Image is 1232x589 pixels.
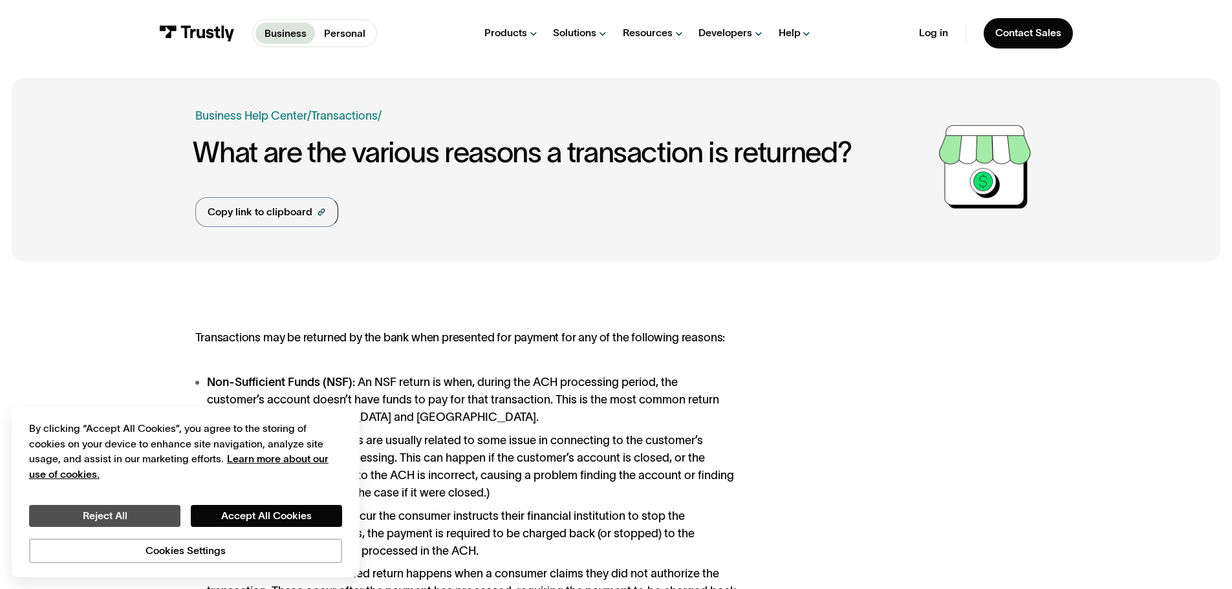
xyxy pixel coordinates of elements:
div: Cookie banner [12,407,360,577]
button: Accept All Cookies [191,505,342,527]
a: Business Help Center [195,107,307,125]
button: Cookies Settings [29,539,342,563]
div: Developers [698,27,752,39]
button: Reject All [29,505,180,527]
div: Copy link to clipboard [208,204,312,220]
div: / [378,107,382,125]
p: Transactions may be returned by the bank when presented for payment for any of the following reas... [195,331,737,345]
a: Log in [919,27,948,39]
div: Products [484,27,527,39]
div: / [307,107,311,125]
h1: What are the various reasons a transaction is returned? [193,136,933,168]
p: Business [265,26,307,41]
div: Resources [623,27,673,39]
div: Privacy [29,421,342,562]
div: Solutions [553,27,596,39]
strong: Non-Sufficient Funds (NSF) [207,376,352,389]
a: Copy link to clipboard [195,197,338,227]
a: Transactions [311,109,378,122]
li: : Stopped returns occur the consumer instructs their financial institution to stop the transactio... [195,508,737,560]
a: Business [255,23,315,44]
li: : Admin returns are usually related to some issue in connecting to the customer’s account during ... [195,432,737,502]
div: Help [779,27,801,39]
img: Trustly Logo [159,25,235,41]
a: Personal [315,23,374,44]
p: Personal [324,26,365,41]
li: : An NSF return is when, during the ACH processing period, the customer’s account doesn’t have fu... [195,374,737,426]
div: Contact Sales [995,27,1061,39]
div: By clicking “Accept All Cookies”, you agree to the storing of cookies on your device to enhance s... [29,421,342,482]
a: Contact Sales [984,18,1073,48]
